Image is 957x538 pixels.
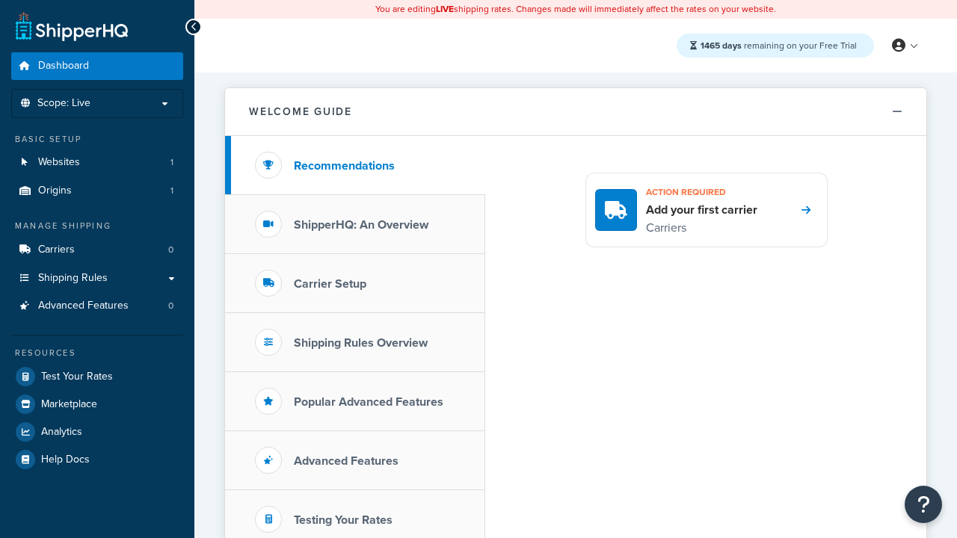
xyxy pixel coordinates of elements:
[38,244,75,256] span: Carriers
[11,265,183,292] a: Shipping Rules
[38,185,72,197] span: Origins
[170,156,173,169] span: 1
[11,292,183,320] a: Advanced Features0
[11,391,183,418] a: Marketplace
[11,292,183,320] li: Advanced Features
[701,39,857,52] span: remaining on your Free Trial
[294,513,393,527] h3: Testing Your Rates
[37,97,90,110] span: Scope: Live
[11,133,183,146] div: Basic Setup
[646,202,757,218] h4: Add your first carrier
[11,177,183,205] li: Origins
[11,149,183,176] a: Websites1
[38,60,89,72] span: Dashboard
[11,149,183,176] li: Websites
[11,52,183,80] a: Dashboard
[436,2,454,16] b: LIVE
[38,156,80,169] span: Websites
[294,336,428,350] h3: Shipping Rules Overview
[11,177,183,205] a: Origins1
[11,418,183,445] a: Analytics
[249,106,352,117] h2: Welcome Guide
[905,486,942,523] button: Open Resource Center
[11,446,183,473] a: Help Docs
[294,454,399,468] h3: Advanced Features
[701,39,742,52] strong: 1465 days
[170,185,173,197] span: 1
[294,277,366,291] h3: Carrier Setup
[11,347,183,359] div: Resources
[38,272,108,285] span: Shipping Rules
[225,88,926,136] button: Welcome Guide
[294,395,443,409] h3: Popular Advanced Features
[11,363,183,390] a: Test Your Rates
[11,236,183,264] a: Carriers0
[41,454,90,466] span: Help Docs
[294,218,428,232] h3: ShipperHQ: An Overview
[11,236,183,264] li: Carriers
[294,159,395,173] h3: Recommendations
[646,182,757,202] h3: Action required
[41,398,97,411] span: Marketplace
[41,371,113,383] span: Test Your Rates
[646,218,757,238] p: Carriers
[168,244,173,256] span: 0
[38,300,129,312] span: Advanced Features
[41,426,82,439] span: Analytics
[168,300,173,312] span: 0
[11,220,183,232] div: Manage Shipping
